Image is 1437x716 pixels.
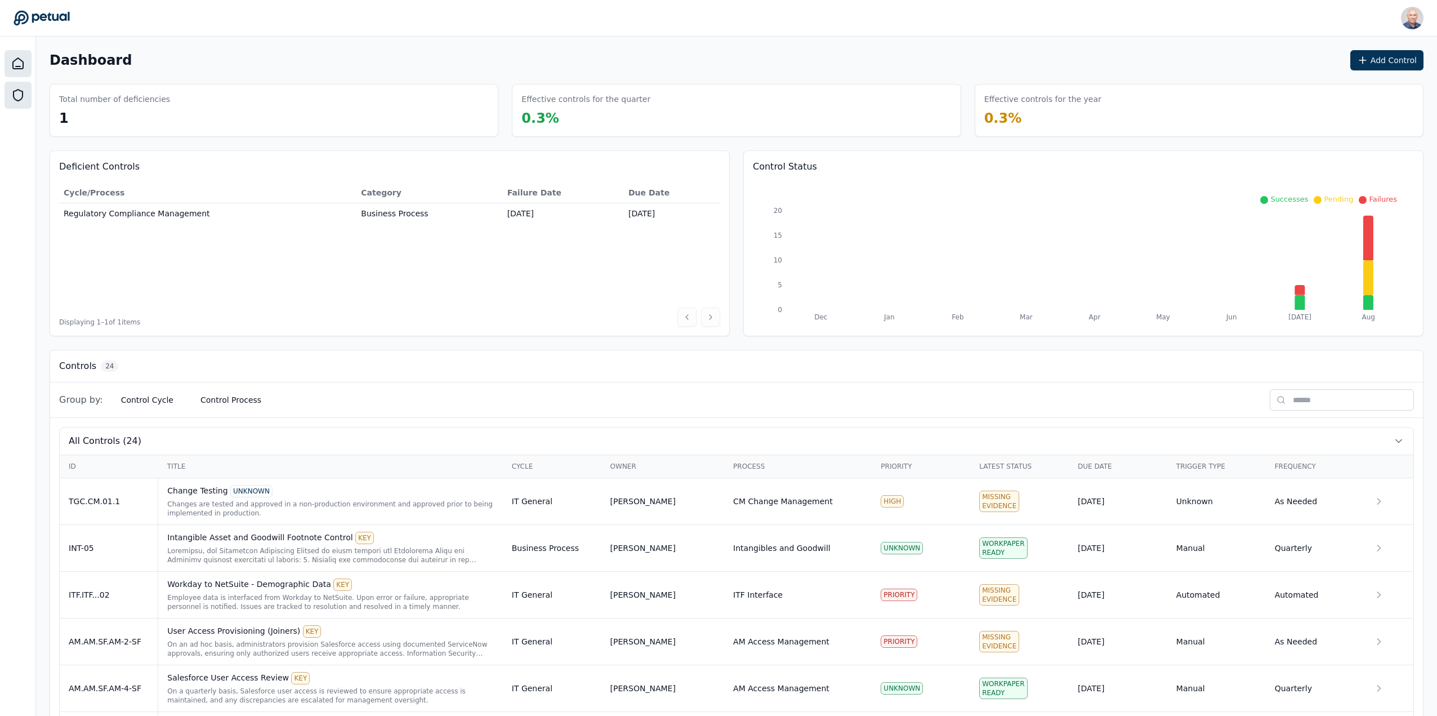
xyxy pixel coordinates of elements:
[167,579,493,591] div: Workday to NetSuite - Demographic Data
[1369,195,1397,203] span: Failures
[1078,683,1158,694] div: [DATE]
[881,589,917,601] div: PRIORITY
[59,94,170,105] h3: Total number of deficiencies
[753,160,1414,174] h3: Control Status
[503,478,601,525] td: IT General
[1078,589,1158,601] div: [DATE]
[69,683,149,694] div: AM.AM.SF.AM-4-SF
[979,584,1019,606] div: Missing Evidence
[610,542,676,554] div: [PERSON_NAME]
[979,491,1019,512] div: Missing Evidence
[1266,525,1364,572] td: Quarterly
[701,308,720,327] button: Next
[503,203,624,224] td: [DATE]
[167,546,493,564] div: Quarterly, the Functional Accounting Manager or above reviews the Intangible Asset and Goodwill f...
[521,94,650,105] h3: Effective controls for the quarter
[1167,525,1266,572] td: Manual
[733,496,833,507] div: CM Change Management
[5,82,32,109] a: SOC
[1167,619,1266,665] td: Manual
[1324,195,1353,203] span: Pending
[1167,665,1266,712] td: Manual
[984,110,1022,126] span: 0.3 %
[303,625,322,638] div: KEY
[167,500,493,518] div: Changes are tested and approved in a non-production environment and approved prior to being imple...
[624,203,720,224] td: [DATE]
[1156,313,1170,321] tspan: May
[610,462,716,471] div: Owner
[167,532,493,544] div: Intangible Asset and Goodwill Footnote Control
[356,183,502,203] th: Category
[503,525,601,572] td: Business Process
[59,203,356,224] td: Regulatory Compliance Management
[333,579,352,591] div: KEY
[1089,313,1101,321] tspan: Apr
[1176,462,1257,471] div: Trigger Type
[979,462,1060,471] div: Latest Status
[1362,313,1375,321] tspan: Aug
[167,687,493,705] div: On a quarterly basis, Salesforce user access is reviewed to ensure appropriate access is maintain...
[1078,636,1158,647] div: [DATE]
[167,593,493,611] div: Employee data is interfaced from Workday to NetSuite. Upon error or failure, appropriate personne...
[59,318,140,327] span: Displaying 1– 1 of 1 items
[1266,665,1364,712] td: Quarterly
[610,683,676,694] div: [PERSON_NAME]
[1266,619,1364,665] td: As Needed
[167,485,493,497] div: Change Testing
[778,281,782,289] tspan: 5
[1266,572,1364,619] td: Automated
[167,625,493,638] div: User Access Provisioning (Joiners)
[355,532,374,544] div: KEY
[69,496,149,507] div: TGC.CM.01.1
[69,636,149,647] div: AM.AM.SF.AM-2-SF
[610,589,676,601] div: [PERSON_NAME]
[774,207,782,215] tspan: 20
[230,485,273,497] div: UNKNOWN
[814,313,827,321] tspan: Dec
[984,94,1101,105] h3: Effective controls for the year
[1350,50,1423,70] button: Add Control
[881,462,961,471] div: Priority
[59,160,720,174] h3: Deficient Controls
[624,183,720,203] th: Due Date
[60,428,1413,455] button: All Controls (24)
[503,183,624,203] th: Failure Date
[881,542,923,554] div: UNKNOWN
[59,110,69,126] span: 1
[883,313,895,321] tspan: Jan
[733,589,783,601] div: ITF Interface
[610,636,676,647] div: [PERSON_NAME]
[59,393,103,407] span: Group by:
[1078,462,1158,471] div: Due Date
[167,640,493,658] div: On an ad hoc basis, administrators provision Salesforce access using documented ServiceNow approv...
[774,256,782,264] tspan: 10
[50,51,132,69] h1: Dashboard
[979,631,1019,652] div: Missing Evidence
[101,361,118,372] span: 24
[356,203,502,224] td: Business Process
[1401,7,1423,29] img: Harel K
[503,665,601,712] td: IT General
[191,390,270,410] button: Control Process
[881,495,904,508] div: HIGH
[112,390,182,410] button: Control Cycle
[952,313,963,321] tspan: Feb
[1288,313,1311,321] tspan: [DATE]
[69,542,149,554] div: INT-05
[167,462,494,471] div: Title
[59,183,356,203] th: Cycle/Process
[512,462,592,471] div: Cycle
[503,572,601,619] td: IT General
[774,232,782,239] tspan: 15
[69,434,141,448] span: All Controls (24)
[59,359,96,373] h3: Controls
[521,110,559,126] span: 0.3 %
[1266,478,1364,525] td: As Needed
[610,496,676,507] div: [PERSON_NAME]
[979,678,1027,699] div: Workpaper Ready
[881,635,917,648] div: PRIORITY
[677,308,697,327] button: Previous
[1226,313,1237,321] tspan: Jun
[503,619,601,665] td: IT General
[979,537,1027,559] div: Workpaper Ready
